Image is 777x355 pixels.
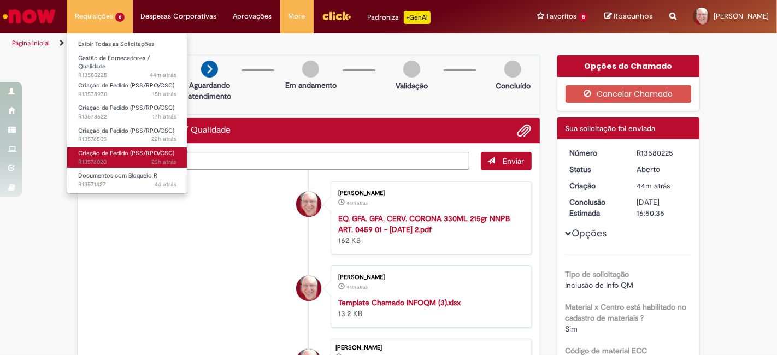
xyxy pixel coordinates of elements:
span: Rascunhos [614,11,653,21]
div: Opções do Chamado [557,55,700,77]
span: Enviar [503,156,525,166]
p: Validação [396,80,428,91]
a: Aberto R13578622 : Criação de Pedido (PSS/RPO/CSC) [67,102,187,122]
span: R13580225 [78,71,176,80]
div: 13.2 KB [338,297,520,319]
span: 44m atrás [637,181,670,191]
a: Aberto R13571427 : Documentos com Bloqueio R [67,170,187,190]
span: Sim [566,324,578,334]
span: Inclusão de Info QM [566,280,634,290]
img: ServiceNow [1,5,57,27]
img: click_logo_yellow_360x200.png [322,8,351,24]
div: [PERSON_NAME] [338,190,520,197]
a: Exibir Todas as Solicitações [67,38,187,50]
time: 26/09/2025 16:05:29 [155,180,176,188]
button: Enviar [481,152,532,170]
time: 30/09/2025 09:50:17 [346,200,368,206]
time: 30/09/2025 09:50:33 [150,71,176,79]
span: R13578970 [78,90,176,99]
span: More [289,11,305,22]
a: Aberto R13578970 : Criação de Pedido (PSS/RPO/CSC) [67,80,187,100]
span: 15h atrás [152,90,176,98]
span: 5 [579,13,588,22]
div: [PERSON_NAME] [338,274,520,281]
time: 29/09/2025 11:09:22 [151,158,176,166]
span: Criação de Pedido (PSS/RPO/CSC) [78,104,174,112]
span: [PERSON_NAME] [714,11,769,21]
a: Template Chamado INFOQM (3).xlsx [338,298,461,307]
div: [PERSON_NAME] [335,345,526,351]
b: Material x Centro está habilitado no cadastro de materiais ? [566,302,687,323]
span: Gestão de Fornecedores / Qualidade [78,54,150,71]
textarea: Digite sua mensagem aqui... [86,152,469,170]
ul: Requisições [67,33,187,194]
span: Criação de Pedido (PSS/RPO/CSC) [78,149,174,157]
span: Documentos com Bloqueio R [78,171,157,180]
div: Fernando Cesar Ferreira [296,276,321,301]
div: 30/09/2025 09:50:32 [637,180,687,191]
dt: Criação [562,180,629,191]
span: R13578622 [78,113,176,121]
span: Requisições [75,11,113,22]
span: 4d atrás [155,180,176,188]
img: img-circle-grey.png [302,61,319,78]
div: Aberto [637,164,687,175]
span: 22h atrás [151,135,176,143]
a: Rascunhos [604,11,653,22]
ul: Trilhas de página [8,33,510,54]
p: Concluído [496,80,531,91]
span: 17h atrás [152,113,176,121]
div: Padroniza [368,11,431,24]
span: R13571427 [78,180,176,189]
a: Aberto R13580225 : Gestão de Fornecedores / Qualidade [67,52,187,76]
span: Sua solicitação foi enviada [566,123,656,133]
div: R13580225 [637,147,687,158]
span: 44m atrás [346,200,368,206]
time: 29/09/2025 19:16:17 [152,90,176,98]
p: Aguardando atendimento [183,80,236,102]
span: Criação de Pedido (PSS/RPO/CSC) [78,81,174,90]
a: EQ. GFA. GFA. CERV. CORONA 330ML 215gr NNPB ART. 0459 01 - [DATE] 2.pdf [338,214,510,234]
dt: Status [562,164,629,175]
span: Aprovações [233,11,272,22]
span: R13576505 [78,135,176,144]
img: arrow-next.png [201,61,218,78]
div: [DATE] 16:50:35 [637,197,687,218]
b: Tipo de solicitação [566,269,629,279]
span: 44m atrás [346,284,368,291]
a: Página inicial [12,39,50,48]
span: 6 [115,13,125,22]
p: Em andamento [285,80,337,91]
button: Adicionar anexos [517,123,532,138]
time: 30/09/2025 09:50:32 [637,181,670,191]
dt: Número [562,147,629,158]
span: 44m atrás [150,71,176,79]
img: img-circle-grey.png [504,61,521,78]
div: 162 KB [338,213,520,246]
a: Aberto R13576505 : Criação de Pedido (PSS/RPO/CSC) [67,125,187,145]
span: Criação de Pedido (PSS/RPO/CSC) [78,127,174,135]
p: +GenAi [404,11,431,24]
div: Fernando Cesar Ferreira [296,192,321,217]
a: Aberto R13576020 : Criação de Pedido (PSS/RPO/CSC) [67,147,187,168]
span: R13576020 [78,158,176,167]
span: Favoritos [546,11,576,22]
time: 30/09/2025 09:49:37 [346,284,368,291]
button: Cancelar Chamado [566,85,692,103]
img: img-circle-grey.png [403,61,420,78]
time: 29/09/2025 12:15:24 [151,135,176,143]
span: Despesas Corporativas [141,11,217,22]
span: 23h atrás [151,158,176,166]
dt: Conclusão Estimada [562,197,629,218]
